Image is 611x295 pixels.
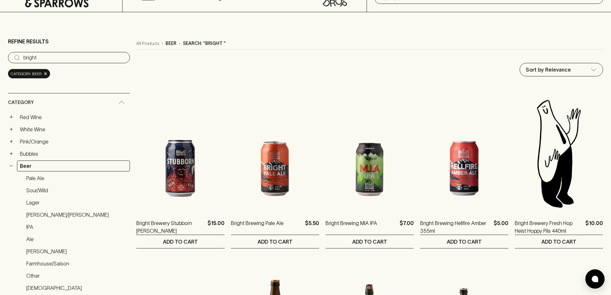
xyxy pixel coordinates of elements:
a: Bright Brewery Stubborn [PERSON_NAME] [136,219,205,235]
button: ADD TO CART [515,235,603,248]
a: IPA [23,221,130,232]
p: $10.00 [585,219,603,235]
a: Other [23,270,130,281]
p: Sort by Relevance [526,66,571,74]
button: + [8,138,14,145]
button: ADD TO CART [326,235,414,248]
img: Bright Brewing Hellfire Amber 355ml [420,97,508,210]
a: Bubbles [17,148,130,159]
a: Beer [17,161,130,171]
a: All Products [136,40,159,47]
a: [PERSON_NAME] [23,246,130,257]
p: › [179,40,180,47]
p: ADD TO CART [447,238,482,246]
p: $5.00 [494,219,508,235]
span: × [44,70,47,77]
div: Sort by Relevance [520,63,603,76]
a: Sour/Wild [23,185,130,196]
a: Red Wine [17,112,130,123]
a: [DEMOGRAPHIC_DATA] [23,282,130,293]
button: + [8,114,14,120]
img: Bright Brewing Pale Ale [231,97,319,210]
button: ADD TO CART [136,235,225,248]
p: $7.00 [400,219,414,235]
button: ADD TO CART [231,235,319,248]
img: Bright Brewery Stubborn Stout [136,97,225,210]
p: ADD TO CART [258,238,293,246]
button: ADD TO CART [420,235,508,248]
a: Pale Ale [23,173,130,184]
p: $5.50 [305,219,319,235]
input: Try “Pinot noir” [23,53,125,63]
p: $15.00 [208,219,225,235]
a: Farmhouse/Saison [23,258,130,269]
a: Pink/Orange [17,136,130,147]
img: Bright Brewing MIA IPA [326,97,414,210]
a: Bright Brewing MIA IPA [326,219,377,235]
p: ADD TO CART [163,238,198,246]
span: Category [8,99,34,107]
a: Bright Brewing Hellfire Amber 355ml [420,219,491,235]
a: [PERSON_NAME]/[PERSON_NAME] [23,209,130,220]
button: + [8,151,14,157]
a: White Wine [17,124,130,135]
button: + [8,126,14,133]
p: Search: "bright " [183,40,226,47]
button: − [8,163,14,169]
img: Blackhearts & Sparrows Man [515,97,603,210]
img: bubble-icon [592,276,598,282]
a: Bright Brewing Pale Ale [231,219,284,235]
p: Refine Results [8,38,49,45]
a: Lager [23,197,130,208]
p: ADD TO CART [352,238,387,246]
a: Ale [23,234,130,245]
p: › [162,40,163,47]
p: beer [165,40,176,47]
a: Bright Brewery Fresh Hop Heist Hoppy Pils 440ml [515,219,583,235]
span: Category: beer [11,71,42,77]
p: ADD TO CART [541,238,576,246]
div: Category [8,93,130,112]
